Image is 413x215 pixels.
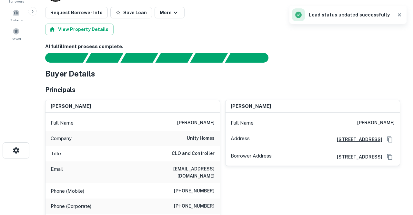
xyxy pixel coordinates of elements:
[231,103,271,110] h6: [PERSON_NAME]
[45,43,400,50] h6: AI fulfillment process complete.
[12,36,21,41] span: Saved
[51,165,63,179] p: Email
[332,136,382,143] a: [STREET_ADDRESS]
[381,163,413,194] iframe: Chat Widget
[231,152,272,162] p: Borrower Address
[187,135,215,142] h6: unity homes
[225,53,276,63] div: AI fulfillment process complete.
[177,119,215,127] h6: [PERSON_NAME]
[51,202,91,210] p: Phone (Corporate)
[10,17,23,23] span: Contacts
[332,153,382,160] a: [STREET_ADDRESS]
[110,7,152,18] button: Save Loan
[45,7,108,18] button: Request Borrower Info
[174,202,215,210] h6: [PHONE_NUMBER]
[231,119,254,127] p: Full Name
[2,6,30,24] a: Contacts
[51,187,84,195] p: Phone (Mobile)
[155,7,185,18] button: More
[190,53,228,63] div: Principals found, still searching for contact information. This may take time...
[51,150,61,158] p: Title
[231,135,250,144] p: Address
[120,53,158,63] div: Documents found, AI parsing details...
[86,53,123,63] div: Your request is received and processing...
[174,187,215,195] h6: [PHONE_NUMBER]
[51,119,74,127] p: Full Name
[51,103,91,110] h6: [PERSON_NAME]
[292,8,390,21] div: Lead status updated successfully
[155,53,193,63] div: Principals found, AI now looking for contact information...
[45,24,114,35] button: View Property Details
[137,165,215,179] h6: [EMAIL_ADDRESS][DOMAIN_NAME]
[385,152,395,162] button: Copy Address
[45,85,76,95] h5: Principals
[45,68,95,79] h4: Buyer Details
[37,53,86,63] div: Sending borrower request to AI...
[172,150,215,158] h6: CLO and Controller
[51,135,72,142] p: Company
[2,25,30,43] a: Saved
[385,135,395,144] button: Copy Address
[357,119,395,127] h6: [PERSON_NAME]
